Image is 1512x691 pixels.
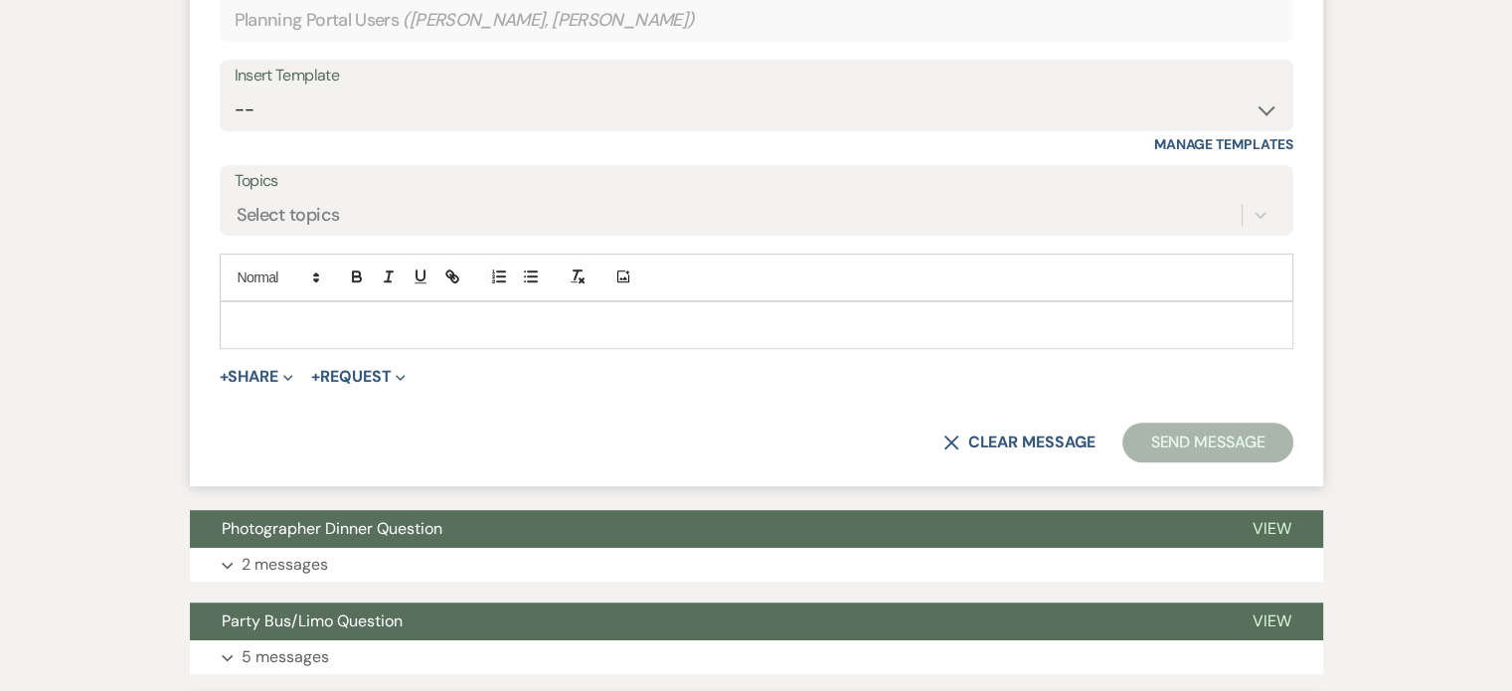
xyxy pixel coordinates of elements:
[311,369,406,385] button: Request
[403,7,695,34] span: ( [PERSON_NAME], [PERSON_NAME] )
[190,640,1323,674] button: 5 messages
[190,603,1221,640] button: Party Bus/Limo Question
[1253,610,1291,631] span: View
[1221,510,1323,548] button: View
[943,434,1094,450] button: Clear message
[242,644,329,670] p: 5 messages
[242,552,328,578] p: 2 messages
[237,201,340,228] div: Select topics
[1253,518,1291,539] span: View
[1122,423,1292,462] button: Send Message
[235,1,1278,40] div: Planning Portal Users
[220,369,229,385] span: +
[220,369,294,385] button: Share
[190,510,1221,548] button: Photographer Dinner Question
[235,62,1278,90] div: Insert Template
[222,518,442,539] span: Photographer Dinner Question
[190,548,1323,582] button: 2 messages
[1221,603,1323,640] button: View
[311,369,320,385] span: +
[222,610,403,631] span: Party Bus/Limo Question
[1154,135,1293,153] a: Manage Templates
[235,167,1278,196] label: Topics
